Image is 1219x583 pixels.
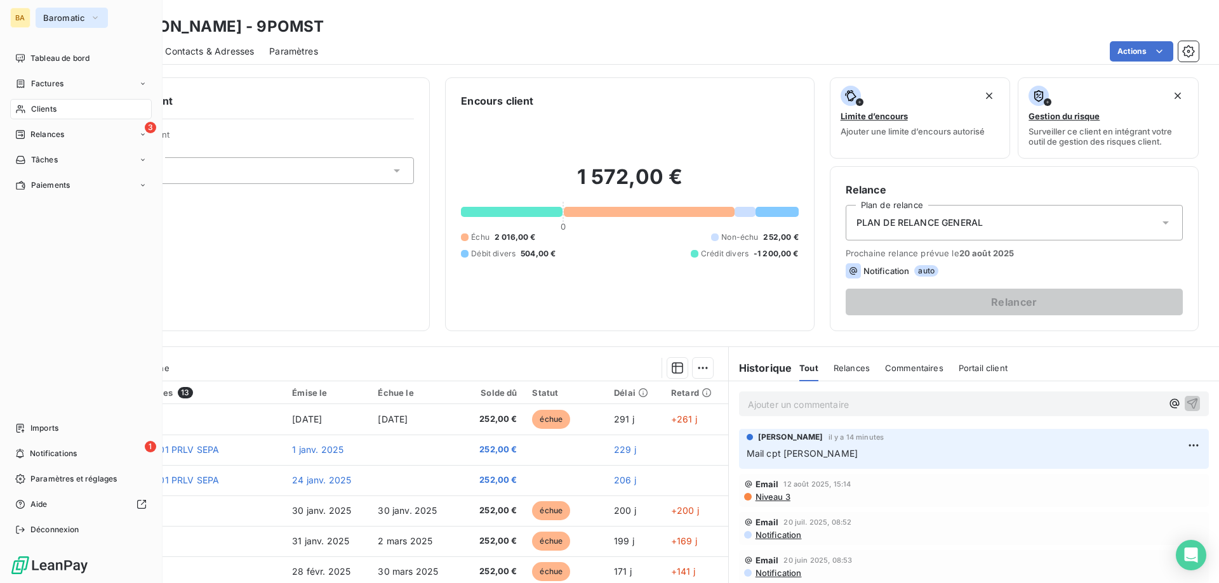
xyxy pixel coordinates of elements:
[10,555,89,575] img: Logo LeanPay
[521,248,556,259] span: 504,00 €
[495,232,536,243] span: 2 016,00 €
[799,363,818,373] span: Tout
[10,150,152,170] a: Tâches
[465,388,517,398] div: Solde dû
[532,410,570,429] span: échue
[754,530,802,540] span: Notification
[671,566,695,577] span: +141 j
[846,289,1183,315] button: Relancer
[145,441,156,452] span: 1
[30,53,90,64] span: Tableau de bord
[10,8,30,28] div: BA
[378,505,437,516] span: 30 janv. 2025
[671,505,699,516] span: +200 j
[465,535,517,547] span: 252,00 €
[830,77,1011,159] button: Limite d’encoursAjouter une limite d’encours autorisé
[841,126,985,136] span: Ajouter une limite d’encours autorisé
[30,448,77,459] span: Notifications
[112,15,324,38] h3: [PERSON_NAME] - 9POMST
[783,480,851,488] span: 12 août 2025, 15:14
[561,221,566,232] span: 0
[30,129,64,140] span: Relances
[846,182,1183,197] h6: Relance
[471,232,490,243] span: Échu
[292,505,351,516] span: 30 janv. 2025
[614,535,634,546] span: 199 j
[671,414,697,424] span: +261 j
[1110,41,1173,62] button: Actions
[30,473,117,485] span: Paramètres et réglages
[783,518,851,526] span: 20 juil. 2025, 08:52
[532,501,570,520] span: échue
[959,363,1008,373] span: Portail client
[614,414,634,424] span: 291 j
[756,479,779,489] span: Email
[43,13,85,23] span: Baromatic
[31,78,63,89] span: Factures
[671,388,721,398] div: Retard
[10,74,152,94] a: Factures
[10,175,152,195] a: Paiements
[10,124,152,145] a: 3Relances
[31,180,70,191] span: Paiements
[532,388,599,398] div: Statut
[856,216,983,229] span: PLAN DE RELANCE GENERAL
[846,248,1183,258] span: Prochaine relance prévue le
[721,232,758,243] span: Non-échu
[10,469,152,489] a: Paramètres et réglages
[671,535,697,546] span: +169 j
[77,93,414,108] h6: Informations client
[614,475,636,485] span: 206 j
[31,103,57,115] span: Clients
[729,360,792,376] h6: Historique
[30,423,58,434] span: Imports
[145,122,156,133] span: 3
[30,524,79,535] span: Déconnexion
[465,474,517,487] span: 252,00 €
[465,413,517,426] span: 252,00 €
[10,99,152,119] a: Clients
[532,532,570,551] span: échue
[10,48,152,69] a: Tableau de bord
[378,566,438,577] span: 30 mars 2025
[1029,126,1188,147] span: Surveiller ce client en intégrant votre outil de gestion des risques client.
[614,505,636,516] span: 200 j
[292,444,343,455] span: 1 janv. 2025
[959,248,1015,258] span: 20 août 2025
[102,129,414,147] span: Propriétés Client
[378,535,432,546] span: 2 mars 2025
[763,232,798,243] span: 252,00 €
[783,556,852,564] span: 20 juin 2025, 08:53
[754,492,790,502] span: Niveau 3
[292,475,351,485] span: 24 janv. 2025
[754,248,799,259] span: -1 200,00 €
[885,363,943,373] span: Commentaires
[10,418,152,438] a: Imports
[378,388,450,398] div: Échue le
[863,266,910,276] span: Notification
[94,387,277,398] div: Pièces comptables
[378,414,408,424] span: [DATE]
[31,154,58,166] span: Tâches
[269,45,318,58] span: Paramètres
[1018,77,1199,159] button: Gestion du risqueSurveiller ce client en intégrant votre outil de gestion des risques client.
[471,248,516,259] span: Débit divers
[461,93,533,108] h6: Encours client
[292,414,322,424] span: [DATE]
[292,566,350,577] span: 28 févr. 2025
[834,363,870,373] span: Relances
[465,565,517,578] span: 252,00 €
[756,555,779,565] span: Email
[461,164,798,202] h2: 1 572,00 €
[756,517,779,527] span: Email
[1029,111,1100,121] span: Gestion du risque
[747,448,858,459] span: Mail cpt [PERSON_NAME]
[292,535,349,546] span: 31 janv. 2025
[614,444,636,455] span: 229 j
[614,388,656,398] div: Délai
[532,562,570,581] span: échue
[165,45,254,58] span: Contacts & Adresses
[10,494,152,514] a: Aide
[1176,540,1206,570] div: Open Intercom Messenger
[829,433,884,441] span: il y a 14 minutes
